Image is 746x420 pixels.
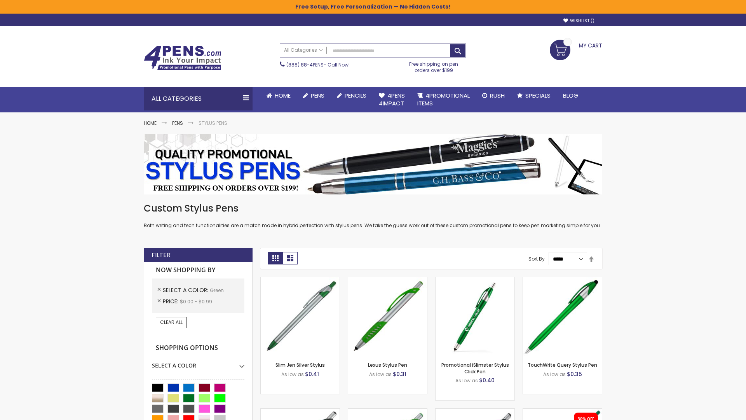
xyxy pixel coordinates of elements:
[286,61,350,68] span: - Call Now!
[511,87,557,104] a: Specials
[369,371,392,378] span: As low as
[156,317,187,328] a: Clear All
[348,277,427,283] a: Lexus Stylus Pen-Green
[261,277,340,283] a: Slim Jen Silver Stylus-Green
[563,91,578,100] span: Blog
[523,277,602,356] img: TouchWrite Query Stylus Pen-Green
[436,277,514,356] img: Promotional iSlimster Stylus Click Pen-Green
[436,277,514,283] a: Promotional iSlimster Stylus Click Pen-Green
[152,251,171,259] strong: Filter
[543,371,566,378] span: As low as
[152,356,244,369] div: Select A Color
[268,252,283,264] strong: Grid
[331,87,373,104] a: Pencils
[305,370,319,378] span: $0.41
[441,362,509,374] a: Promotional iSlimster Stylus Click Pen
[311,91,324,100] span: Pens
[490,91,505,100] span: Rush
[557,87,584,104] a: Blog
[284,47,323,53] span: All Categories
[345,91,366,100] span: Pencils
[528,362,597,368] a: TouchWrite Query Stylus Pen
[152,340,244,357] strong: Shopping Options
[261,277,340,356] img: Slim Jen Silver Stylus-Green
[281,371,304,378] span: As low as
[144,87,253,110] div: All Categories
[348,408,427,415] a: Boston Silver Stylus Pen-Green
[523,408,602,415] a: iSlimster II - Full Color-Green
[373,87,411,112] a: 4Pens4impact
[393,370,406,378] span: $0.31
[172,120,183,126] a: Pens
[275,91,291,100] span: Home
[163,286,210,294] span: Select A Color
[144,134,602,194] img: Stylus Pens
[368,362,407,368] a: Lexus Stylus Pen
[417,91,470,107] span: 4PROMOTIONAL ITEMS
[144,45,221,70] img: 4Pens Custom Pens and Promotional Products
[436,408,514,415] a: Lexus Metallic Stylus Pen-Green
[476,87,511,104] a: Rush
[199,120,227,126] strong: Stylus Pens
[286,61,324,68] a: (888) 88-4PENS
[144,202,602,215] h1: Custom Stylus Pens
[297,87,331,104] a: Pens
[455,377,478,384] span: As low as
[261,408,340,415] a: Boston Stylus Pen-Green
[275,362,325,368] a: Slim Jen Silver Stylus
[152,262,244,278] strong: Now Shopping by
[163,297,180,305] span: Price
[401,58,467,73] div: Free shipping on pen orders over $199
[160,319,183,325] span: Clear All
[528,255,545,262] label: Sort By
[144,202,602,229] div: Both writing and tech functionalities are a match made in hybrid perfection with stylus pens. We ...
[180,298,212,305] span: $0.00 - $0.99
[411,87,476,112] a: 4PROMOTIONALITEMS
[563,18,594,24] a: Wishlist
[379,91,405,107] span: 4Pens 4impact
[479,376,495,384] span: $0.40
[567,370,582,378] span: $0.35
[210,287,224,294] span: Green
[144,120,157,126] a: Home
[523,277,602,283] a: TouchWrite Query Stylus Pen-Green
[348,277,427,356] img: Lexus Stylus Pen-Green
[260,87,297,104] a: Home
[525,91,551,100] span: Specials
[280,44,327,57] a: All Categories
